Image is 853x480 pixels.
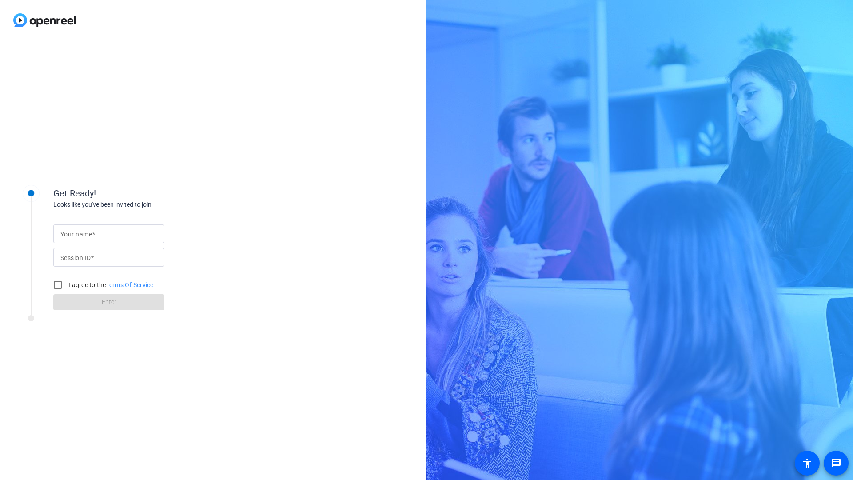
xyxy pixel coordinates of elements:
[53,200,231,209] div: Looks like you've been invited to join
[67,280,154,289] label: I agree to the
[802,458,813,468] mat-icon: accessibility
[53,187,231,200] div: Get Ready!
[831,458,841,468] mat-icon: message
[106,281,154,288] a: Terms Of Service
[60,254,91,261] mat-label: Session ID
[60,231,92,238] mat-label: Your name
